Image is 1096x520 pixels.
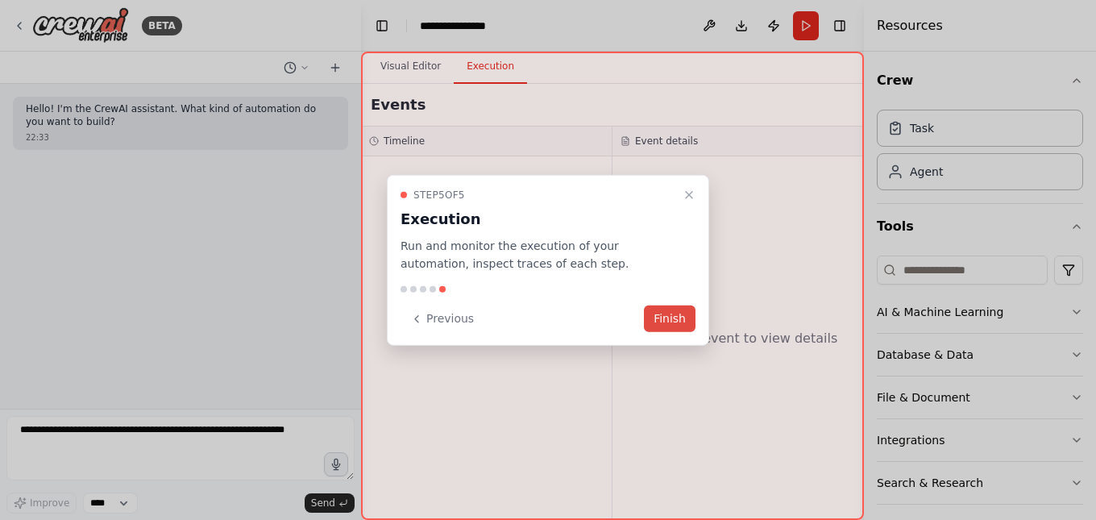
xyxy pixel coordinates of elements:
[644,306,695,332] button: Finish
[679,185,699,204] button: Close walkthrough
[401,306,484,332] button: Previous
[401,236,676,273] p: Run and monitor the execution of your automation, inspect traces of each step.
[413,188,465,201] span: Step 5 of 5
[371,15,393,37] button: Hide left sidebar
[401,207,676,230] h3: Execution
